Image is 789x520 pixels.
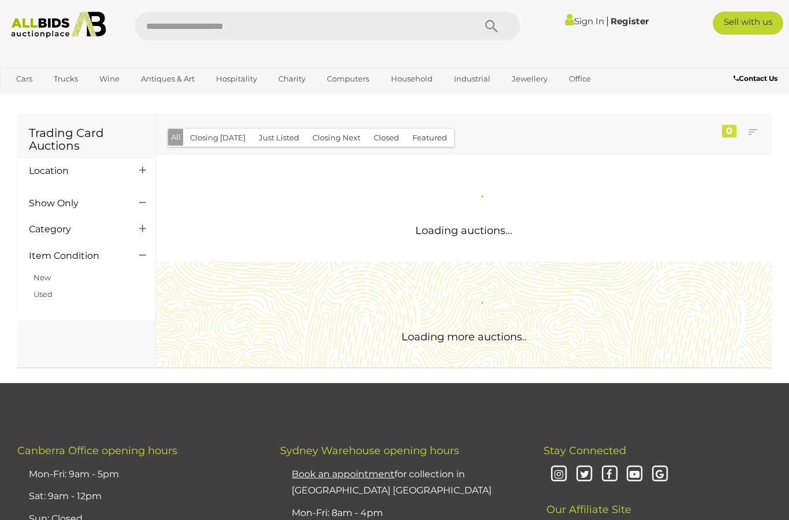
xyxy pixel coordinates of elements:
[17,444,177,457] span: Canberra Office opening hours
[625,465,645,485] i: Youtube
[306,129,367,147] button: Closing Next
[271,69,313,88] a: Charity
[9,69,40,88] a: Cars
[6,12,111,38] img: Allbids.com.au
[133,69,202,88] a: Antiques & Art
[561,69,598,88] a: Office
[29,166,122,176] h4: Location
[384,69,440,88] a: Household
[713,12,783,35] a: Sell with us
[565,16,604,27] a: Sign In
[504,69,555,88] a: Jewellery
[415,224,512,237] span: Loading auctions...
[29,127,144,152] h1: Trading Card Auctions
[54,88,151,107] a: [GEOGRAPHIC_DATA]
[9,88,47,107] a: Sports
[34,289,53,299] a: Used
[446,69,498,88] a: Industrial
[292,469,492,496] a: Book an appointmentfor collection in [GEOGRAPHIC_DATA] [GEOGRAPHIC_DATA]
[600,465,620,485] i: Facebook
[549,465,570,485] i: Instagram
[26,463,251,486] li: Mon-Fri: 9am - 5pm
[34,273,51,282] a: New
[183,129,252,147] button: Closing [DATE]
[463,12,520,40] button: Search
[319,69,377,88] a: Computers
[405,129,454,147] button: Featured
[92,69,127,88] a: Wine
[29,224,122,235] h4: Category
[734,74,777,83] b: Contact Us
[26,485,251,508] li: Sat: 9am - 12pm
[168,129,184,146] button: All
[292,469,394,480] u: Book an appointment
[611,16,649,27] a: Register
[29,251,122,261] h4: Item Condition
[46,69,85,88] a: Trucks
[544,444,626,457] span: Stay Connected
[252,129,306,147] button: Just Listed
[722,125,736,138] div: 0
[367,129,406,147] button: Closed
[401,330,527,343] span: Loading more auctions..
[606,14,609,27] span: |
[650,465,670,485] i: Google
[574,465,594,485] i: Twitter
[544,486,631,516] span: Our Affiliate Site
[209,69,265,88] a: Hospitality
[29,198,122,209] h4: Show Only
[734,72,780,85] a: Contact Us
[280,444,459,457] span: Sydney Warehouse opening hours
